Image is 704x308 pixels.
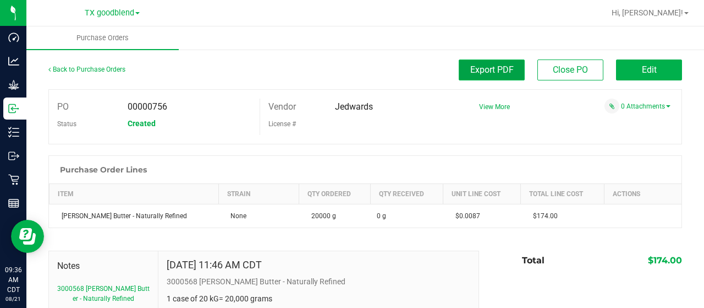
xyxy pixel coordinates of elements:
p: 3000568 [PERSON_NAME] Butter - Naturally Refined [167,276,470,288]
span: Created [128,119,156,128]
h1: Purchase Order Lines [60,165,147,174]
label: Vendor [268,99,296,115]
inline-svg: Retail [8,174,19,185]
span: 20000 g [306,212,336,220]
span: 00000756 [128,101,167,112]
button: Export PDF [459,60,525,80]
th: Qty Ordered [299,184,370,204]
inline-svg: Grow [8,79,19,90]
th: Strain [218,184,299,204]
label: Status [57,116,76,132]
a: View More [479,103,510,111]
div: [PERSON_NAME] Butter - Naturally Refined [56,211,212,221]
span: 0 g [377,211,386,221]
span: $0.0087 [450,212,480,220]
span: None [225,212,246,220]
span: Total [522,255,544,266]
p: 09:36 AM CDT [5,265,21,295]
a: Back to Purchase Orders [48,66,125,73]
p: 08/21 [5,295,21,303]
span: Purchase Orders [62,33,144,43]
th: Qty Received [370,184,443,204]
p: 1 case of 20 kG= 20,000 grams [167,293,470,305]
span: Attach a document [604,99,619,114]
inline-svg: Analytics [8,56,19,67]
iframe: Resource center [11,220,44,253]
th: Total Line Cost [521,184,604,204]
label: PO [57,99,69,115]
span: Export PDF [470,64,514,75]
inline-svg: Reports [8,198,19,209]
inline-svg: Inventory [8,127,19,138]
a: Purchase Orders [26,26,179,50]
inline-svg: Outbound [8,150,19,161]
span: Hi, [PERSON_NAME]! [612,8,683,17]
inline-svg: Inbound [8,103,19,114]
th: Item [50,184,219,204]
span: Notes [57,260,150,273]
button: Edit [616,60,682,80]
span: Close PO [553,64,588,75]
span: Edit [642,64,657,75]
h4: [DATE] 11:46 AM CDT [167,260,262,271]
th: Actions [604,184,681,204]
th: Unit Line Cost [443,184,521,204]
a: 0 Attachments [621,102,670,110]
button: 3000568 [PERSON_NAME] Butter - Naturally Refined [57,284,150,304]
span: $174.00 [648,255,682,266]
label: License # [268,116,296,132]
inline-svg: Dashboard [8,32,19,43]
span: TX goodblend [85,8,134,18]
button: Close PO [537,60,603,80]
span: $174.00 [527,212,558,220]
span: Jedwards [335,101,373,112]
